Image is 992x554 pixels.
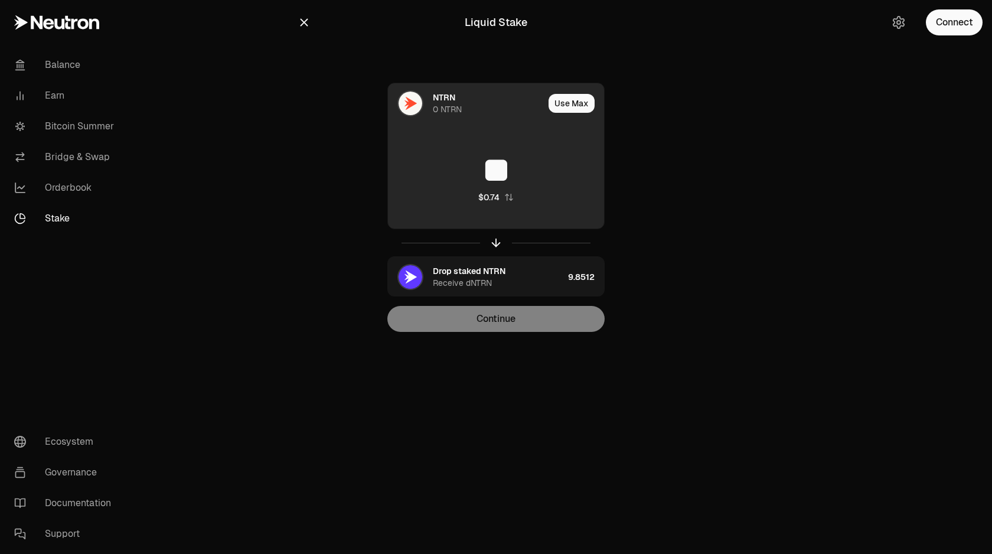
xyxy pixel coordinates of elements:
[433,265,505,277] div: Drop staked NTRN
[5,426,128,457] a: Ecosystem
[399,92,422,115] img: NTRN Logo
[5,203,128,234] a: Stake
[926,9,983,35] button: Connect
[5,488,128,519] a: Documentation
[5,519,128,549] a: Support
[549,94,595,113] button: Use Max
[5,111,128,142] a: Bitcoin Summer
[433,92,455,103] div: NTRN
[568,257,604,297] div: 9.8512
[388,257,604,297] button: dNTRN LogoDrop staked NTRNReceive dNTRN9.8512
[478,191,514,203] button: $0.74
[478,191,500,203] div: $0.74
[5,172,128,203] a: Orderbook
[465,14,527,31] div: Liquid Stake
[5,80,128,111] a: Earn
[5,457,128,488] a: Governance
[5,50,128,80] a: Balance
[5,142,128,172] a: Bridge & Swap
[433,103,462,115] div: 0 NTRN
[433,277,492,289] div: Receive dNTRN
[399,265,422,289] img: dNTRN Logo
